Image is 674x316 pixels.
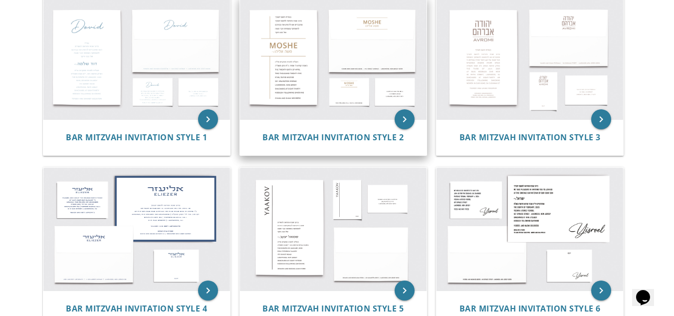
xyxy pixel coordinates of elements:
[262,133,404,142] a: Bar Mitzvah Invitation Style 2
[437,168,623,291] img: Bar Mitzvah Invitation Style 6
[591,281,611,301] a: keyboard_arrow_right
[632,276,664,306] iframe: chat widget
[459,133,601,142] a: Bar Mitzvah Invitation Style 3
[262,132,404,143] span: Bar Mitzvah Invitation Style 2
[395,281,415,301] a: keyboard_arrow_right
[66,133,207,142] a: Bar Mitzvah Invitation Style 1
[66,304,207,314] a: Bar Mitzvah Invitation Style 4
[262,304,404,314] a: Bar Mitzvah Invitation Style 5
[459,304,601,314] a: Bar Mitzvah Invitation Style 6
[262,303,404,314] span: Bar Mitzvah Invitation Style 5
[395,109,415,129] a: keyboard_arrow_right
[66,303,207,314] span: Bar Mitzvah Invitation Style 4
[43,168,230,291] img: Bar Mitzvah Invitation Style 4
[240,168,427,291] img: Bar Mitzvah Invitation Style 5
[66,132,207,143] span: Bar Mitzvah Invitation Style 1
[459,132,601,143] span: Bar Mitzvah Invitation Style 3
[591,109,611,129] a: keyboard_arrow_right
[198,281,218,301] a: keyboard_arrow_right
[459,303,601,314] span: Bar Mitzvah Invitation Style 6
[198,109,218,129] a: keyboard_arrow_right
